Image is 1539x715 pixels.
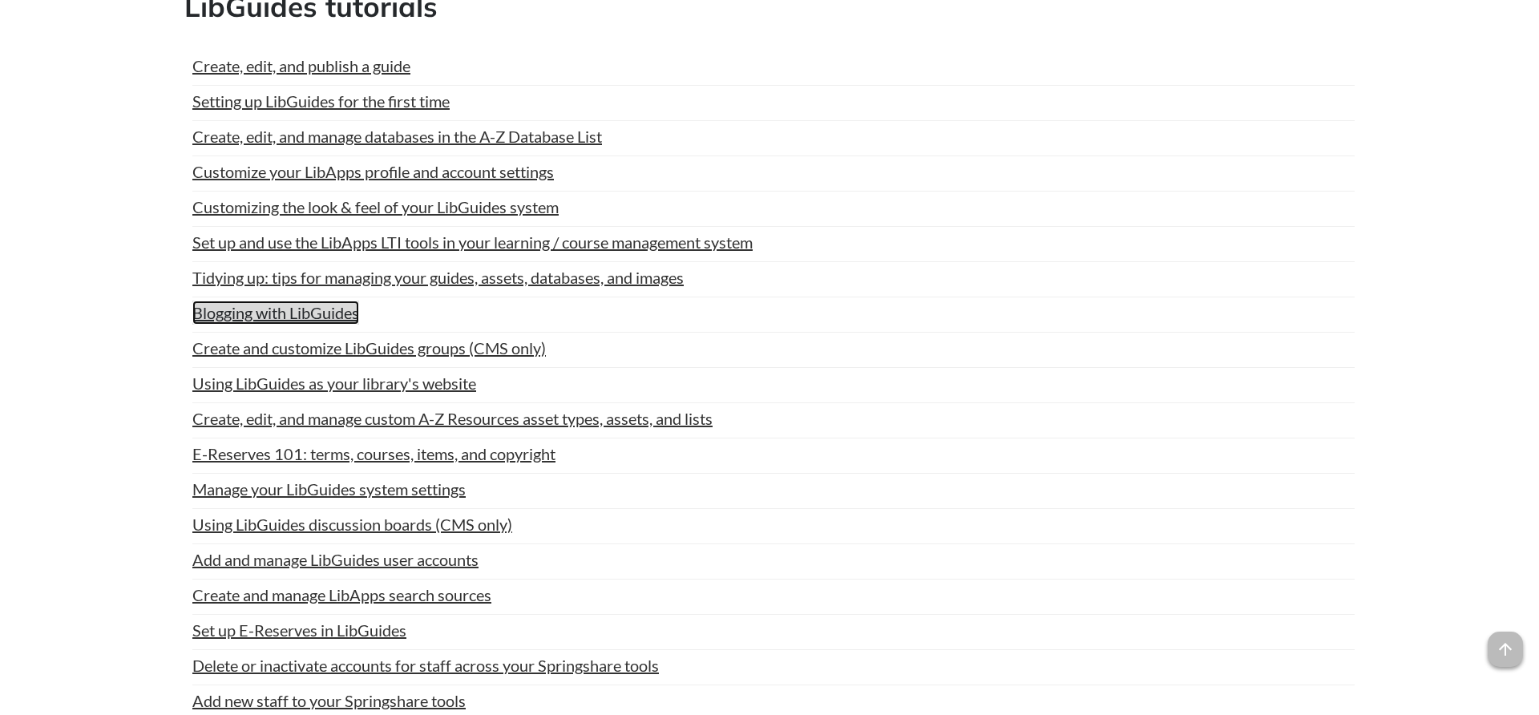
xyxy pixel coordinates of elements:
[192,230,753,254] a: Set up and use the LibApps LTI tools in your learning / course management system
[192,442,555,466] a: E-Reserves 101: terms, courses, items, and copyright
[192,124,602,148] a: Create, edit, and manage databases in the A-Z Database List
[192,653,659,677] a: Delete or inactivate accounts for staff across your Springshare tools
[192,195,559,219] a: Customizing the look & feel of your LibGuides system
[192,689,466,713] a: Add new staff to your Springshare tools
[192,406,713,430] a: Create, edit, and manage custom A-Z Resources asset types, assets, and lists
[192,160,554,184] a: Customize your LibApps profile and account settings
[192,265,684,289] a: Tidying up: tips for managing your guides, assets, databases, and images
[192,583,491,607] a: Create and manage LibApps search sources
[192,512,512,536] a: Using LibGuides discussion boards (CMS only)
[1488,633,1523,652] a: arrow_upward
[192,301,359,325] a: Blogging with LibGuides
[192,336,546,360] a: Create and customize LibGuides groups (CMS only)
[1488,632,1523,667] span: arrow_upward
[192,371,476,395] a: Using LibGuides as your library's website
[192,89,450,113] a: Setting up LibGuides for the first time
[192,547,479,572] a: Add and manage LibGuides user accounts
[192,477,466,501] a: Manage your LibGuides system settings
[192,54,410,78] a: Create, edit, and publish a guide
[192,618,406,642] a: Set up E-Reserves in LibGuides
